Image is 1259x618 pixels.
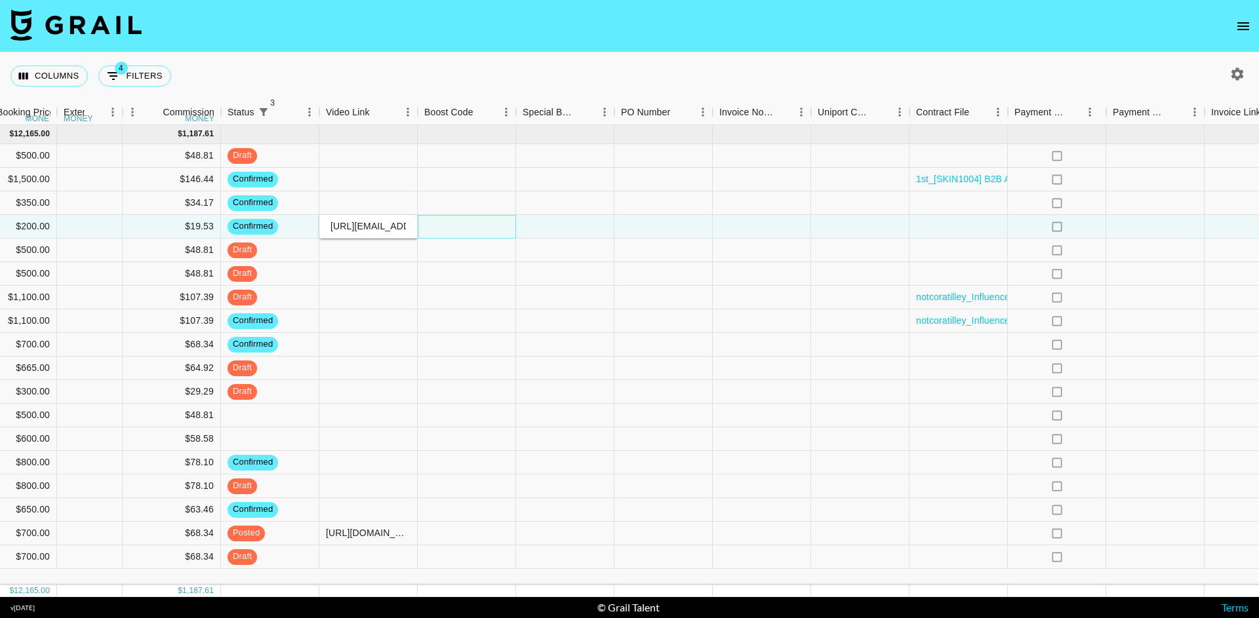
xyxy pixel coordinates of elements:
div: 1,187.61 [182,585,214,596]
span: draft [228,267,257,280]
div: Video Link [319,100,418,125]
div: $48.81 [123,144,221,168]
div: 12,165.00 [14,128,50,140]
div: PO Number [614,100,713,125]
div: money [64,115,93,123]
div: Boost Code [424,100,473,125]
div: $64.92 [123,357,221,380]
div: Video Link [326,100,370,125]
button: Menu [1080,102,1100,122]
div: Invoice Notes [719,100,773,125]
div: © Grail Talent [597,601,660,614]
button: Sort [1167,103,1185,121]
div: Commission [163,100,214,125]
div: Contract File [916,100,969,125]
button: Sort [576,103,595,121]
span: draft [228,550,257,563]
div: $63.46 [123,498,221,522]
span: confirmed [228,456,278,469]
div: $78.10 [123,451,221,474]
div: $107.39 [123,286,221,309]
div: Payment Sent Date [1106,100,1205,125]
button: Menu [496,102,516,122]
div: Payment Sent [1014,100,1066,125]
div: $68.34 [123,522,221,545]
div: Special Booking Type [516,100,614,125]
button: Menu [123,102,142,122]
span: 3 [266,96,279,109]
div: v [DATE] [10,604,35,612]
button: Show filters [98,66,171,87]
span: draft [228,149,257,162]
span: draft [228,291,257,303]
button: Select columns [10,66,88,87]
button: Sort [871,103,890,121]
span: draft [228,362,257,374]
div: 12,165.00 [14,585,50,596]
button: Sort [969,103,988,121]
span: confirmed [228,315,278,327]
div: Boost Code [418,100,516,125]
button: Sort [273,103,291,121]
div: $ [178,585,182,596]
a: notcoratilley_Influencer Promotion Terms-KOL_DFSYYYXKOL20250724002.pdf [916,314,1249,327]
div: $107.39 [123,309,221,333]
div: Payment Sent Date [1113,100,1167,125]
span: confirmed [228,503,278,516]
button: Sort [1066,103,1084,121]
div: $48.81 [123,262,221,286]
span: draft [228,385,257,398]
div: Status [228,100,254,125]
div: $68.34 [123,545,221,569]
div: $34.17 [123,191,221,215]
button: Menu [1185,102,1205,122]
button: Menu [398,102,418,122]
button: Sort [144,103,163,121]
div: 3 active filters [254,103,273,121]
button: open drawer [1230,13,1256,39]
div: money [185,115,214,123]
div: $78.10 [123,474,221,498]
span: confirmed [228,173,278,185]
span: draft [228,244,257,256]
div: $ [9,128,14,140]
div: Uniport Contact Email [818,100,871,125]
div: Status [221,100,319,125]
button: Menu [890,102,909,122]
div: money [26,115,55,123]
button: Sort [773,103,791,121]
button: Menu [103,102,123,122]
div: $48.81 [123,404,221,427]
img: Grail Talent [10,9,142,41]
div: $19.53 [123,215,221,239]
div: Invoice Notes [713,100,811,125]
div: 1,187.61 [182,128,214,140]
button: Sort [670,103,689,121]
button: Menu [595,102,614,122]
button: Show filters [254,103,273,121]
button: Menu [693,102,713,122]
div: $68.34 [123,333,221,357]
div: $48.81 [123,239,221,262]
div: PO Number [621,100,670,125]
button: Sort [473,103,492,121]
a: Terms [1222,601,1249,613]
button: Sort [370,103,388,121]
button: Sort [85,103,103,121]
div: $146.44 [123,168,221,191]
span: 4 [115,62,128,75]
span: draft [228,480,257,492]
div: $ [9,585,14,596]
div: Special Booking Type [523,100,576,125]
button: Menu [300,102,319,122]
button: Menu [791,102,811,122]
button: Menu [988,102,1008,122]
span: confirmed [228,338,278,351]
span: posted [228,527,265,539]
a: notcoratilley_Influencer Promotion Terms-KOL_DFSYYYXKOL20250724002.pdf [916,290,1249,303]
a: 1st_[SKIN1004] B2B Agreement_grwmbysaraa.pdf [916,172,1127,185]
div: Uniport Contact Email [811,100,909,125]
div: $29.29 [123,380,221,404]
div: Payment Sent [1008,100,1106,125]
div: https://www.tiktok.com/@keaton_reeese/video/7542293515498245389 [326,526,410,539]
